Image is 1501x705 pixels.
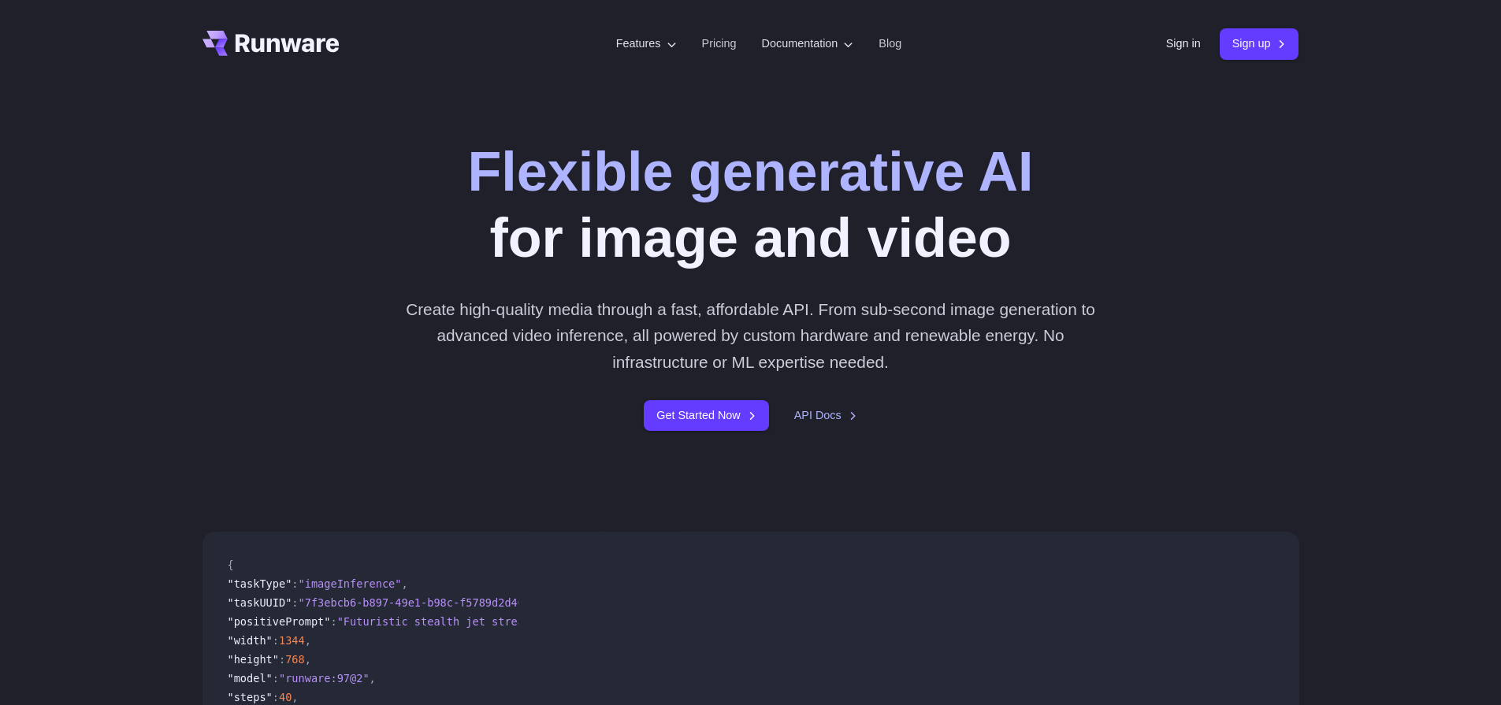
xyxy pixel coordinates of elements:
span: "taskType" [228,577,292,590]
strong: Flexible generative AI [467,141,1033,202]
span: , [305,653,311,666]
span: "taskUUID" [228,596,292,609]
a: Blog [879,35,901,53]
span: "model" [228,672,273,685]
span: "steps" [228,691,273,703]
span: : [330,615,336,628]
label: Documentation [762,35,854,53]
span: , [401,577,407,590]
span: "runware:97@2" [279,672,370,685]
span: "positivePrompt" [228,615,331,628]
span: : [292,596,298,609]
span: 768 [285,653,305,666]
a: API Docs [794,406,857,425]
span: { [228,558,234,571]
span: "width" [228,634,273,647]
span: "7f3ebcb6-b897-49e1-b98c-f5789d2d40d7" [299,596,544,609]
span: "Futuristic stealth jet streaking through a neon-lit cityscape with glowing purple exhaust" [337,615,924,628]
span: 1344 [279,634,305,647]
label: Features [616,35,677,53]
span: : [292,577,298,590]
span: , [305,634,311,647]
a: Pricing [702,35,737,53]
a: Sign in [1166,35,1201,53]
span: "height" [228,653,279,666]
span: : [273,672,279,685]
a: Go to / [202,31,340,56]
span: 40 [279,691,292,703]
span: , [292,691,298,703]
span: : [279,653,285,666]
a: Get Started Now [644,400,768,431]
span: : [273,691,279,703]
span: : [273,634,279,647]
p: Create high-quality media through a fast, affordable API. From sub-second image generation to adv... [399,296,1102,375]
span: "imageInference" [299,577,402,590]
a: Sign up [1220,28,1299,59]
span: , [370,672,376,685]
h1: for image and video [467,139,1033,271]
